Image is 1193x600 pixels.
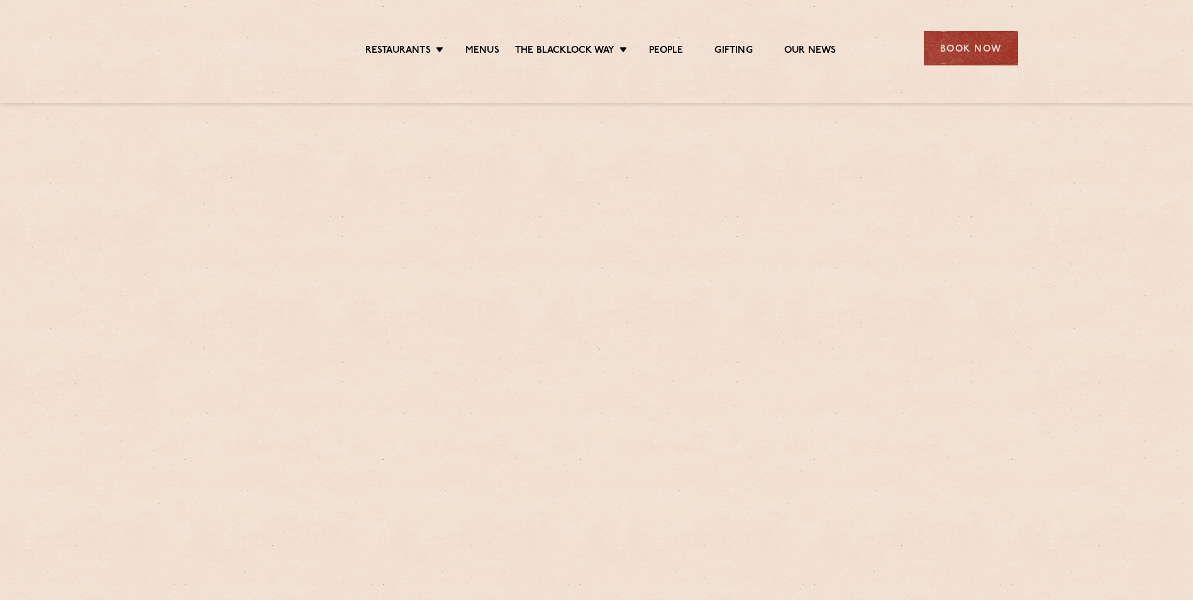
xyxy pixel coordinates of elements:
[924,31,1018,65] div: Book Now
[714,45,752,58] a: Gifting
[175,12,284,84] img: svg%3E
[465,45,499,58] a: Menus
[515,45,614,58] a: The Blacklock Way
[649,45,683,58] a: People
[365,45,431,58] a: Restaurants
[784,45,836,58] a: Our News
